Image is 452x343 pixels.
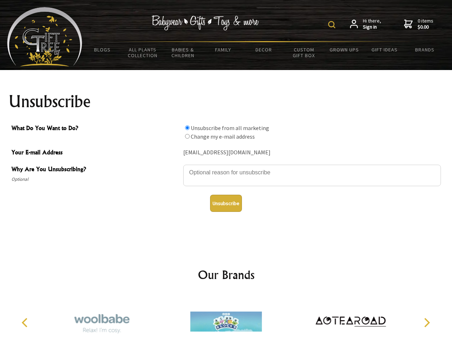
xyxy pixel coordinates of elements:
a: Babies & Children [163,42,203,63]
span: Hi there, [363,18,381,30]
input: What Do You Want to Do? [185,125,190,130]
textarea: Why Are You Unsubscribing? [183,165,441,186]
span: 0 items [418,18,433,30]
button: Next [419,315,434,330]
h2: Our Brands [14,266,438,283]
a: Decor [243,42,284,57]
a: Grown Ups [324,42,364,57]
span: Optional [11,175,180,184]
span: What Do You Want to Do? [11,124,180,134]
a: BLOGS [82,42,123,57]
label: Change my e-mail address [191,133,255,140]
span: Why Are You Unsubscribing? [11,165,180,175]
a: 0 items$0.00 [404,18,433,30]
img: Babywear - Gifts - Toys & more [152,15,259,30]
a: All Plants Collection [123,42,163,63]
a: Brands [405,42,445,57]
label: Unsubscribe from all marketing [191,124,269,131]
button: Unsubscribe [210,195,242,212]
strong: $0.00 [418,24,433,30]
button: Previous [18,315,34,330]
a: Family [203,42,244,57]
a: Gift Ideas [364,42,405,57]
input: What Do You Want to Do? [185,134,190,139]
a: Hi there,Sign in [350,18,381,30]
strong: Sign in [363,24,381,30]
span: Your E-mail Address [11,148,180,158]
img: Babyware - Gifts - Toys and more... [7,7,82,66]
div: [EMAIL_ADDRESS][DOMAIN_NAME] [183,147,441,158]
h1: Unsubscribe [9,93,444,110]
a: Custom Gift Box [284,42,324,63]
img: product search [328,21,335,28]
